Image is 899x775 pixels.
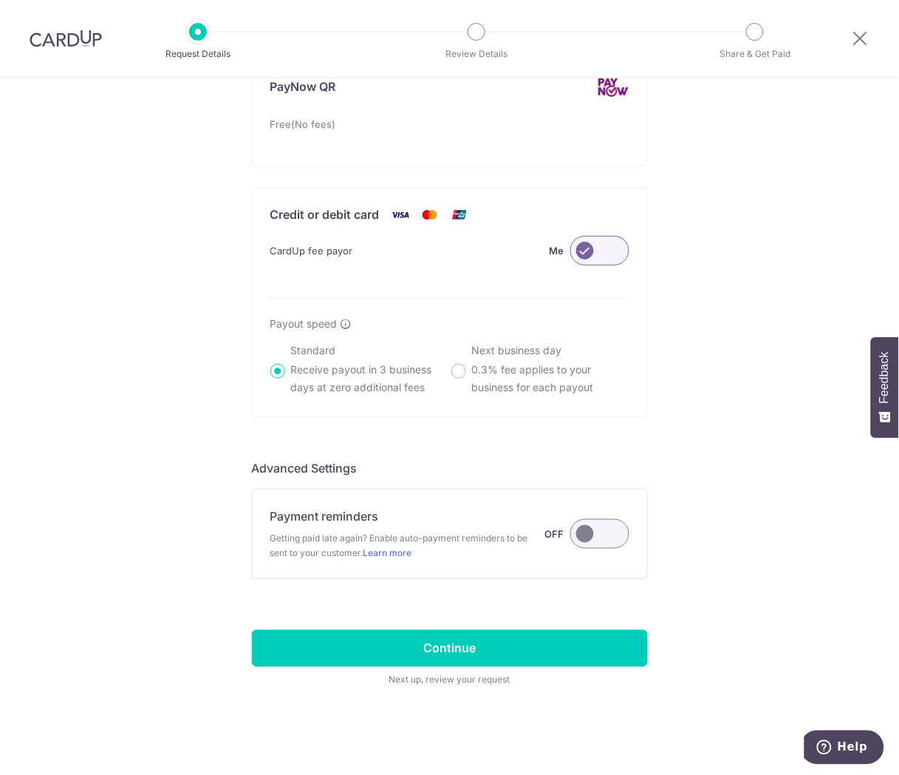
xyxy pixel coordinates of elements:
p: Receive payout in 3 business days at zero additional fees [291,361,448,396]
img: Union Pay [445,206,474,224]
span: Free(No fees) [270,115,336,133]
p: Review Details [422,47,531,61]
span: Next up, review your request [252,673,648,688]
p: Next business day [472,343,629,358]
span: Getting paid late again? Enable auto-payment reminders to be sent to your customer. [270,531,545,561]
p: Standard [291,343,448,358]
p: Payment reminders [270,507,379,525]
img: PayNow [597,78,629,98]
p: Credit or debit card [270,206,380,224]
p: Request Details [143,47,253,61]
p: 0.3% fee applies to your business for each payout [472,361,629,396]
button: Feedback - Show survey [871,337,899,438]
a: Learn more [363,547,412,558]
div: Payout speed [270,317,629,331]
div: Payment reminders Getting paid late again? Enable auto-payment reminders to be sent to your custo... [270,507,629,561]
img: Visa [386,206,415,224]
p: PayNow QR [270,78,336,98]
label: Me [550,242,564,260]
img: CardUp [30,30,102,47]
span: CardUp fee payor [270,242,353,260]
span: translation missing: en.company.payment_requests.form.header.labels.advanced_settings [252,461,358,476]
img: Mastercard [415,206,445,224]
iframe: Opens a widget where you can find more information [804,731,884,768]
span: Feedback [878,352,892,404]
label: OFF [545,525,564,543]
p: Share & Get Paid [700,47,810,61]
input: Continue [252,630,648,667]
